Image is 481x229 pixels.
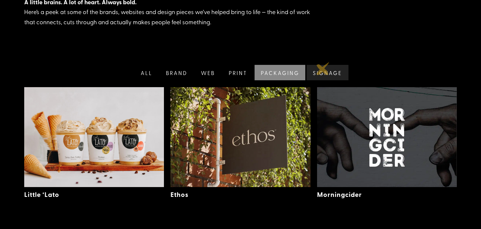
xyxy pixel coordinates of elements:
a: Brand [158,65,194,80]
a: Web [193,65,221,80]
img: Little ‘Lato [24,87,164,187]
a: Little ‘Lato [24,190,59,199]
a: Packaging [253,65,306,80]
img: Ethos [170,87,311,187]
a: Ethos [170,190,188,199]
a: Signage [305,65,348,80]
a: All [133,65,158,80]
img: Morningcider [317,87,457,187]
a: Print [221,65,254,80]
a: Morningcider [317,190,362,199]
